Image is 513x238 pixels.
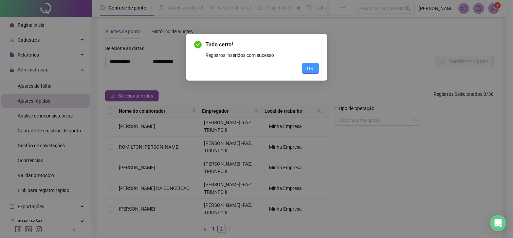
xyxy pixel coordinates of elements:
[194,41,202,48] span: check-circle
[307,65,314,72] span: OK
[302,63,319,74] button: OK
[490,215,506,231] div: Open Intercom Messenger
[206,41,319,49] span: Tudo certo!
[206,51,319,59] div: Registros inseridos com sucesso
